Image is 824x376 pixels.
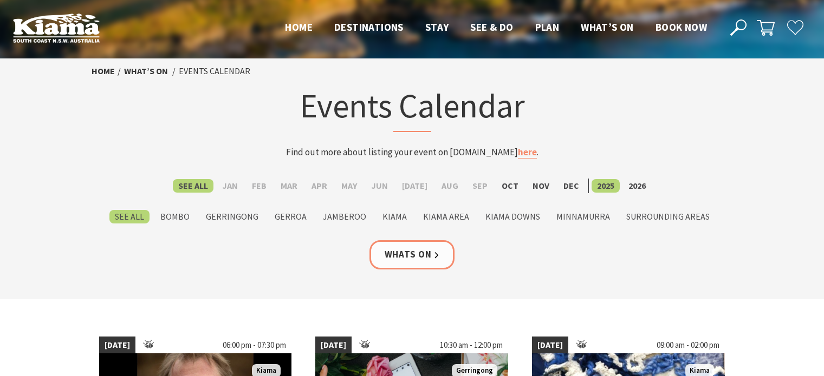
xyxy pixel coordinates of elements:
label: Surrounding Areas [621,210,715,223]
label: 2026 [623,179,651,193]
a: Home [92,65,115,77]
span: Book now [656,21,707,34]
span: Plan [535,21,560,34]
label: [DATE] [397,179,433,193]
label: 2025 [592,179,620,193]
span: 06:00 pm - 07:30 pm [217,337,291,354]
label: Bombo [155,210,195,223]
label: Sep [467,179,493,193]
span: [DATE] [315,337,352,354]
label: Feb [246,179,272,193]
label: Dec [558,179,585,193]
label: See All [173,179,213,193]
label: Aug [436,179,464,193]
label: Gerringong [200,210,264,223]
a: What’s On [124,65,168,77]
nav: Main Menu [274,19,718,37]
a: Whats On [369,240,455,269]
span: See & Do [470,21,513,34]
p: Find out more about listing your event on [DOMAIN_NAME] . [200,145,625,160]
span: What’s On [581,21,634,34]
span: Home [285,21,313,34]
label: Mar [275,179,303,193]
span: Stay [425,21,449,34]
label: May [336,179,362,193]
span: Destinations [334,21,404,34]
img: Kiama Logo [13,13,100,43]
span: [DATE] [99,337,135,354]
label: Gerroa [269,210,312,223]
label: See All [109,210,150,223]
label: Jan [217,179,243,193]
li: Events Calendar [179,64,250,78]
label: Kiama [377,210,412,223]
label: Kiama Area [418,210,475,223]
label: Nov [527,179,555,193]
span: 10:30 am - 12:00 pm [434,337,508,354]
span: 09:00 am - 02:00 pm [651,337,725,354]
label: Apr [306,179,333,193]
a: here [518,146,537,159]
h1: Events Calendar [200,84,625,132]
label: Jamberoo [317,210,372,223]
label: Oct [496,179,524,193]
span: [DATE] [532,337,568,354]
label: Kiama Downs [480,210,546,223]
label: Jun [366,179,393,193]
label: Minnamurra [551,210,615,223]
